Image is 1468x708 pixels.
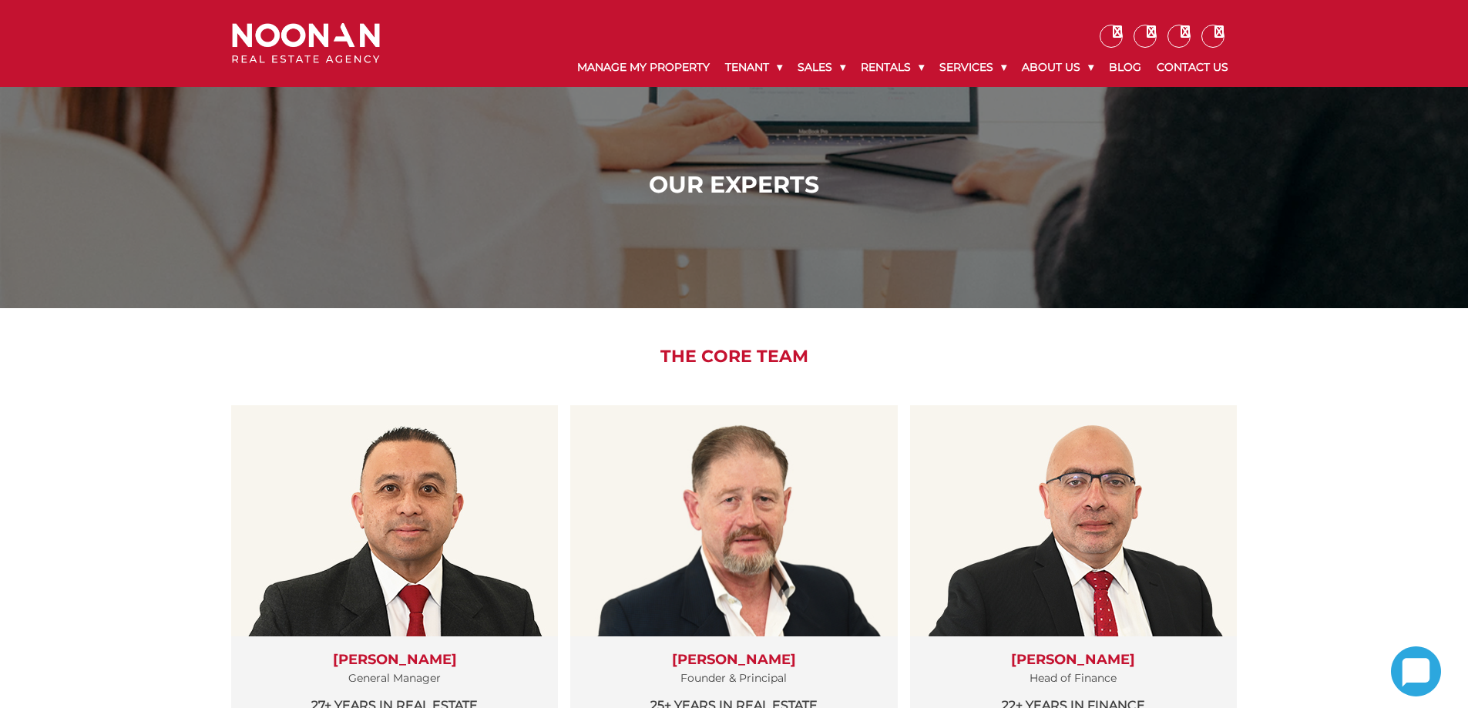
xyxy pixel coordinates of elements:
a: Tenant [717,48,790,87]
a: Services [932,48,1014,87]
a: Manage My Property [569,48,717,87]
h3: [PERSON_NAME] [925,652,1221,669]
h1: Our Experts [236,171,1232,199]
h3: [PERSON_NAME] [247,652,543,669]
p: Founder & Principal [586,669,882,688]
p: Head of Finance [925,669,1221,688]
a: Contact Us [1149,48,1236,87]
a: About Us [1014,48,1101,87]
a: Blog [1101,48,1149,87]
a: Rentals [853,48,932,87]
h3: [PERSON_NAME] [586,652,882,669]
p: General Manager [247,669,543,688]
a: Sales [790,48,853,87]
img: Noonan Real Estate Agency [232,23,380,64]
h2: The Core Team [220,347,1248,367]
